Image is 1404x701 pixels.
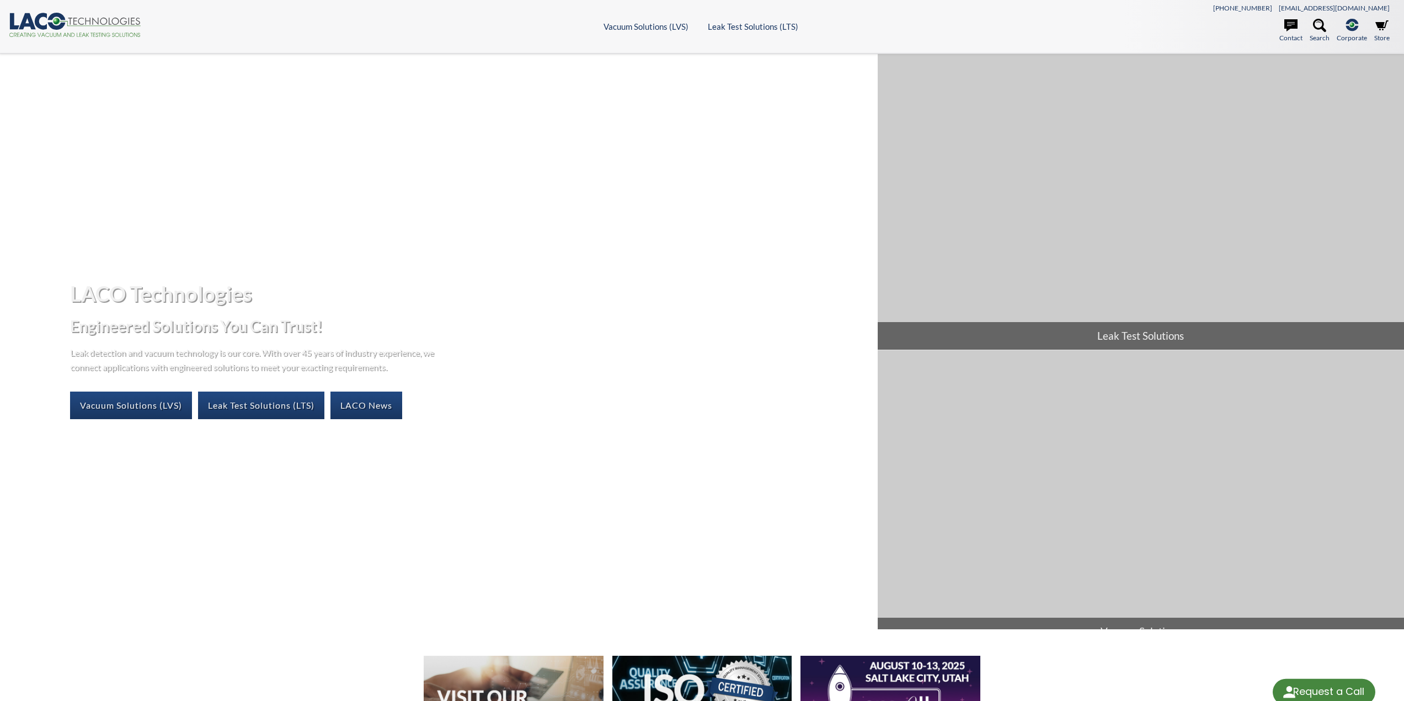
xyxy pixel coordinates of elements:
a: Leak Test Solutions [878,54,1404,350]
span: Leak Test Solutions [878,322,1404,350]
a: [PHONE_NUMBER] [1213,4,1272,12]
a: Contact [1279,19,1302,43]
span: Corporate [1337,33,1367,43]
a: Vacuum Solutions (LVS) [604,22,688,31]
a: Vacuum Solutions [878,350,1404,646]
h1: LACO Technologies [70,280,868,307]
img: round button [1280,683,1298,701]
p: Leak detection and vacuum technology is our core. With over 45 years of industry experience, we c... [70,345,440,373]
a: Leak Test Solutions (LTS) [198,392,324,419]
h2: Engineered Solutions You Can Trust! [70,316,868,336]
span: Vacuum Solutions [878,618,1404,645]
a: Search [1310,19,1330,43]
a: [EMAIL_ADDRESS][DOMAIN_NAME] [1279,4,1390,12]
a: Store [1374,19,1390,43]
a: Vacuum Solutions (LVS) [70,392,192,419]
a: Leak Test Solutions (LTS) [708,22,798,31]
a: LACO News [330,392,402,419]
